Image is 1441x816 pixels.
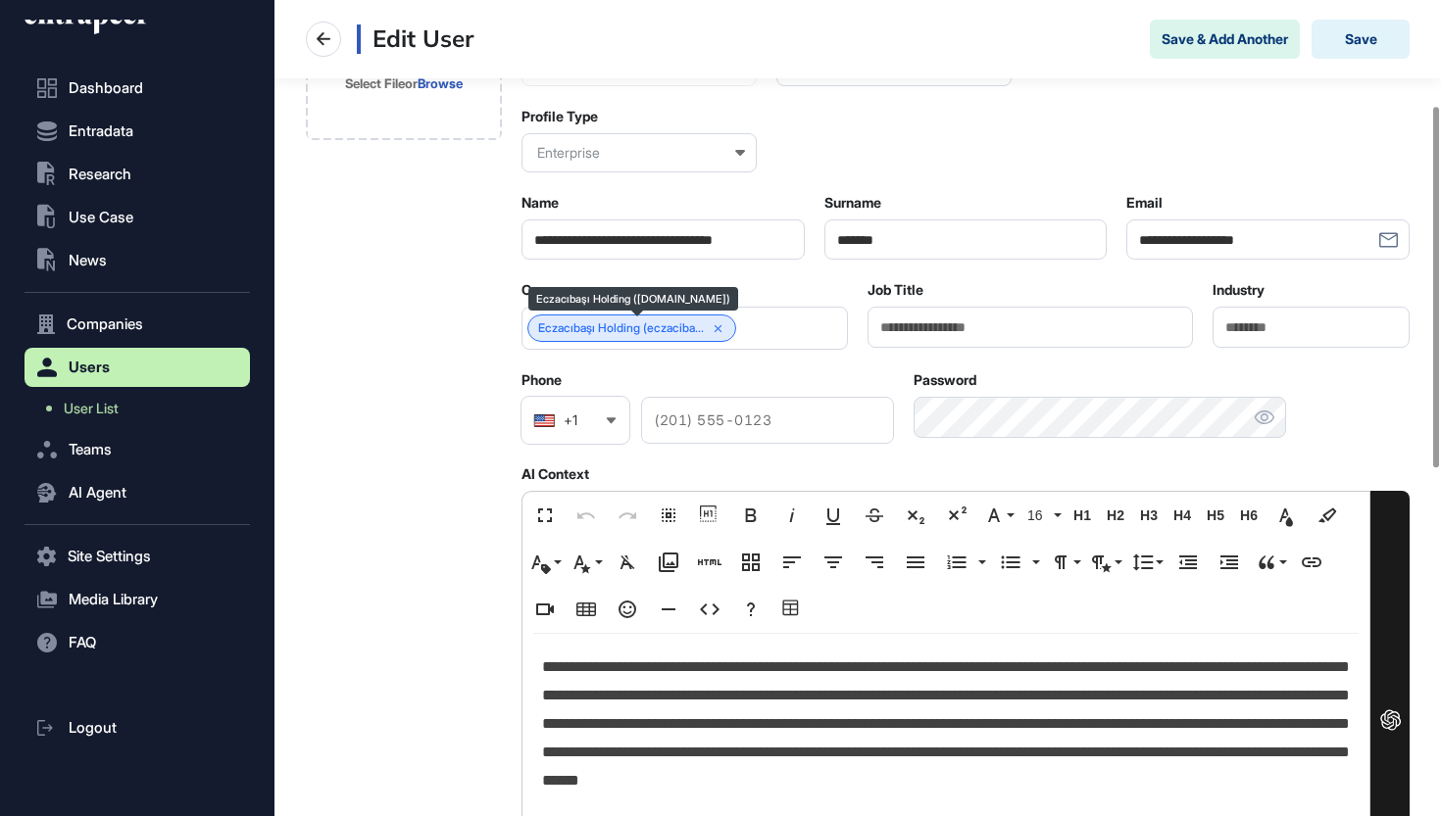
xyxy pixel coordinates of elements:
button: H2 [1101,496,1130,535]
button: Fullscreen [526,496,564,535]
button: Insert Horizontal Line [650,590,687,629]
span: Entradata [69,123,133,139]
button: Unordered List [992,543,1029,582]
label: Surname [824,195,881,211]
button: H6 [1234,496,1264,535]
button: Teams [25,430,250,469]
button: Show blocks [691,496,728,535]
button: H1 [1068,496,1097,535]
span: Dashboard [69,80,143,96]
span: H3 [1134,507,1164,524]
button: FAQ [25,623,250,662]
button: Subscript [897,496,934,535]
button: Research [25,155,250,194]
label: Company [522,282,582,298]
a: Logout [25,708,250,747]
label: AI Context [522,466,589,482]
button: Quote [1252,543,1289,582]
button: Save & Add Another [1150,20,1300,59]
a: Eczacıbaşı Holding (eczaciba... [538,321,704,335]
button: Underline (⌘U) [815,496,852,535]
button: Use Case [25,198,250,237]
button: Redo (⌘⇧Z) [609,496,646,535]
h3: Edit User [357,24,473,54]
span: FAQ [69,635,96,650]
button: Superscript [938,496,975,535]
button: Entradata [25,112,250,151]
span: Companies [67,316,143,332]
button: Insert Video [526,590,564,629]
button: Insert Table [568,590,605,629]
span: 16 [1023,507,1053,524]
button: Code View [691,590,728,629]
button: Inline Style [568,543,605,582]
button: Clear Formatting [609,543,646,582]
label: Password [914,372,976,388]
span: Research [69,167,131,182]
button: Add HTML [691,543,728,582]
button: H3 [1134,496,1164,535]
span: Site Settings [68,549,151,564]
span: Media Library [69,592,158,607]
button: Site Settings [25,537,250,576]
span: H6 [1234,507,1264,524]
button: Save [1312,20,1410,59]
div: or [345,74,463,92]
button: Unordered List [1026,543,1042,582]
button: Align Left [773,543,811,582]
strong: Select File [345,75,405,91]
img: United States [533,413,556,427]
button: Inline Class [526,543,564,582]
button: Responsive Layout [732,543,770,582]
button: Italic (⌘I) [773,496,811,535]
button: Users [25,348,250,387]
a: User List [34,391,250,426]
button: Insert Link (⌘K) [1293,543,1330,582]
button: Align Center [815,543,852,582]
span: H1 [1068,507,1097,524]
div: +1 [564,413,577,427]
span: Teams [69,442,112,457]
button: Media Library [25,580,250,619]
span: User List [64,401,119,416]
button: Decrease Indent (⌘[) [1169,543,1207,582]
label: Name [522,195,559,211]
span: Users [69,360,110,375]
span: H4 [1168,507,1197,524]
div: Eczacıbaşı Holding ([DOMAIN_NAME]) [536,293,730,305]
button: Strikethrough (⌘S) [856,496,893,535]
button: Ordered List [972,543,988,582]
a: Browse [418,75,463,91]
button: 16 [1020,496,1064,535]
span: Logout [69,720,117,736]
button: Ordered List [938,543,975,582]
button: Align Right [856,543,893,582]
button: Paragraph Format [1046,543,1083,582]
button: H4 [1168,496,1197,535]
label: Job Title [868,282,923,298]
button: News [25,241,250,280]
button: Text Color [1267,496,1305,535]
span: AI Agent [69,485,126,501]
label: Industry [1213,282,1265,298]
button: Paragraph Style [1087,543,1124,582]
button: Align Justify [897,543,934,582]
span: H2 [1101,507,1130,524]
span: Use Case [69,210,133,225]
button: AI Agent [25,473,250,512]
button: Help (⌘/) [732,590,770,629]
button: Increase Indent (⌘]) [1211,543,1248,582]
label: Email [1126,195,1163,211]
button: Table Builder [773,590,811,629]
label: Phone [522,372,562,388]
button: Select All [650,496,687,535]
span: H5 [1201,507,1230,524]
button: Companies [25,305,250,344]
button: Font Family [979,496,1017,535]
a: Dashboard [25,69,250,108]
button: Background Color [1309,496,1346,535]
button: H5 [1201,496,1230,535]
button: Undo (⌘Z) [568,496,605,535]
button: Media Library [650,543,687,582]
span: News [69,253,107,268]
